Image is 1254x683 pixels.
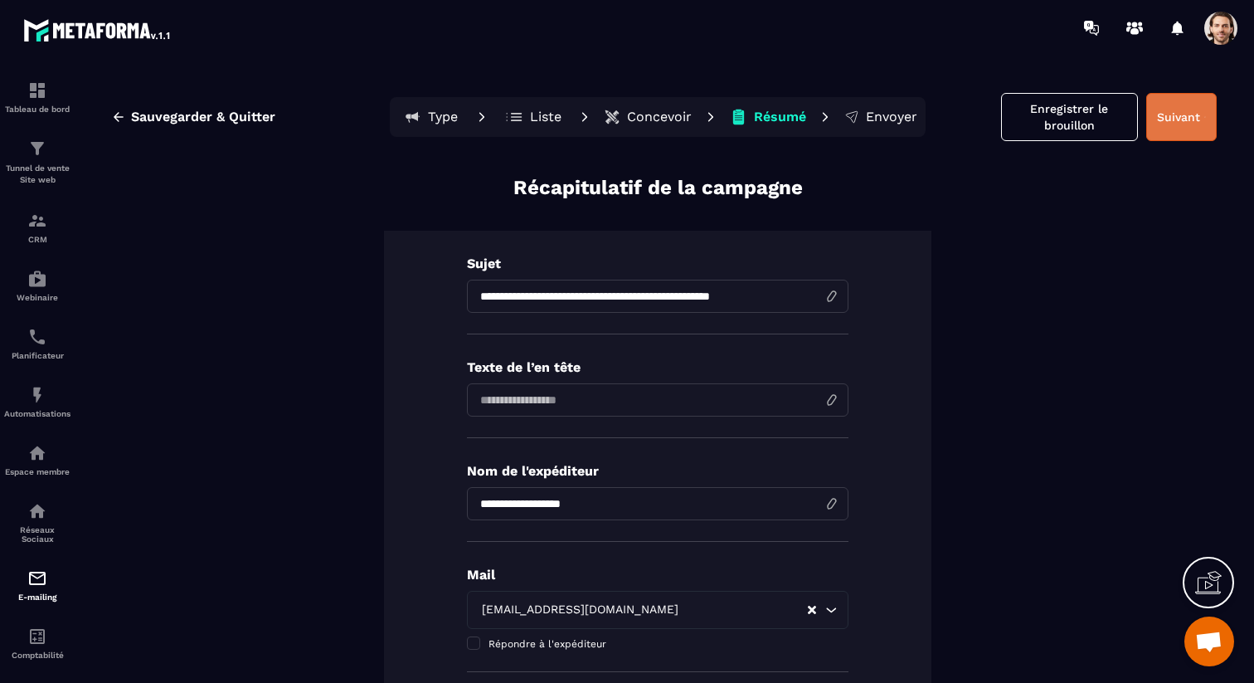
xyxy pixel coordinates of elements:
[4,163,70,186] p: Tunnel de vente Site web
[4,68,70,126] a: formationformationTableau de bord
[1001,93,1138,141] button: Enregistrer le brouillon
[27,211,47,231] img: formation
[27,327,47,347] img: scheduler
[496,100,571,134] button: Liste
[4,373,70,431] a: automationsautomationsAutomatisations
[428,109,458,125] p: Type
[27,139,47,159] img: formation
[4,651,70,660] p: Comptabilité
[1146,93,1217,141] button: Suivant
[4,256,70,315] a: automationsautomationsWebinaire
[4,467,70,476] p: Espace membre
[4,351,70,360] p: Planificateur
[1184,617,1234,666] div: Ouvrir le chat
[4,525,70,544] p: Réseaux Sociaux
[4,431,70,489] a: automationsautomationsEspace membre
[808,604,816,617] button: Clear Selected
[27,269,47,289] img: automations
[467,591,848,629] div: Search for option
[27,627,47,646] img: accountant
[27,443,47,463] img: automations
[839,100,922,134] button: Envoyer
[4,126,70,198] a: formationformationTunnel de vente Site web
[27,501,47,521] img: social-network
[627,109,692,125] p: Concevoir
[478,601,682,619] span: [EMAIL_ADDRESS][DOMAIN_NAME]
[4,235,70,244] p: CRM
[866,109,917,125] p: Envoyer
[754,109,806,125] p: Résumé
[393,100,468,134] button: Type
[27,385,47,405] img: automations
[4,614,70,672] a: accountantaccountantComptabilité
[4,409,70,418] p: Automatisations
[488,638,606,650] span: Répondre à l'expéditeur
[4,315,70,373] a: schedulerschedulerPlanificateur
[513,174,803,202] p: Récapitulatif de la campagne
[682,601,806,619] input: Search for option
[467,359,848,375] p: Texte de l’en tête
[23,15,173,45] img: logo
[467,463,848,479] p: Nom de l'expéditeur
[4,593,70,602] p: E-mailing
[27,80,47,100] img: formation
[99,102,288,132] button: Sauvegarder & Quitter
[27,568,47,588] img: email
[4,489,70,556] a: social-networksocial-networkRéseaux Sociaux
[530,109,561,125] p: Liste
[467,256,848,271] p: Sujet
[4,198,70,256] a: formationformationCRM
[725,100,811,134] button: Résumé
[4,556,70,614] a: emailemailE-mailing
[467,567,848,583] p: Mail
[599,100,697,134] button: Concevoir
[4,293,70,302] p: Webinaire
[131,109,275,125] span: Sauvegarder & Quitter
[4,105,70,114] p: Tableau de bord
